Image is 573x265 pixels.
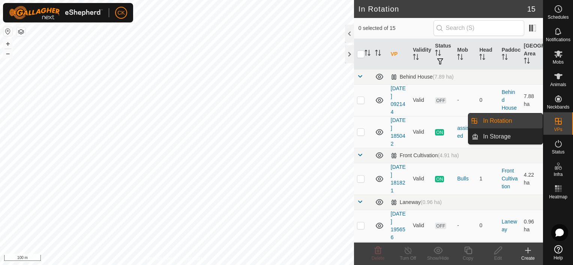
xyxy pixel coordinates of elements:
div: Turn Off [393,255,423,262]
span: OFF [435,97,446,104]
th: [GEOGRAPHIC_DATA] Area [521,39,543,70]
span: In Storage [483,132,511,141]
td: 0.96 ha [521,210,543,241]
a: Behind House [502,89,517,111]
td: 4.22 ha [521,163,543,195]
th: Head [476,39,498,70]
a: In Storage [478,129,543,144]
a: Laneway [502,219,517,232]
div: Create [513,255,543,262]
span: 0 selected of 15 [358,24,433,32]
div: Edit [483,255,513,262]
span: Delete [372,256,385,261]
input: Search (S) [433,20,524,36]
a: [DATE] 185042 [391,117,406,147]
button: Map Layers [16,27,25,36]
p-sorticon: Activate to sort [457,55,463,61]
a: Help [543,242,573,263]
td: 1 [476,163,498,195]
button: Reset Map [3,27,12,36]
button: – [3,49,12,58]
button: + [3,39,12,48]
a: Front Cultivation [502,168,518,189]
div: Copy [453,255,483,262]
h2: In Rotation [358,4,527,13]
td: Valid [410,84,432,116]
span: ON [435,176,444,182]
div: Bulls [457,175,473,183]
span: Help [553,256,563,260]
span: Schedules [547,15,568,19]
span: Infra [553,172,562,177]
p-sorticon: Activate to sort [524,59,530,65]
span: (7.89 ha) [433,74,454,80]
div: Behind House [391,74,454,80]
li: In Rotation [468,113,543,128]
p-sorticon: Activate to sort [413,55,419,61]
img: Gallagher Logo [9,6,103,19]
span: Neckbands [547,105,569,109]
span: (0.96 ha) [421,199,442,205]
td: Valid [410,163,432,195]
p-sorticon: Activate to sort [502,55,508,61]
p-sorticon: Activate to sort [479,55,485,61]
p-sorticon: Activate to sort [375,51,381,57]
span: Notifications [546,37,570,42]
th: VP [388,39,410,70]
a: [DATE] 092144 [391,85,406,115]
div: Laneway [391,199,442,205]
div: assisted [457,124,473,140]
div: - [457,96,473,104]
span: VPs [554,127,562,132]
span: (4.91 ha) [438,152,459,158]
span: CK [117,9,124,17]
div: Front Cultivation [391,152,459,159]
span: 15 [527,3,535,15]
td: Valid [410,116,432,148]
td: 7.88 ha [521,84,543,116]
a: [DATE] 195656 [391,211,406,240]
th: Mob [454,39,476,70]
td: Valid [410,210,432,241]
a: Privacy Policy [147,255,175,262]
span: In Rotation [483,116,512,125]
th: Paddock [499,39,521,70]
a: Contact Us [184,255,207,262]
a: [DATE] 181821 [391,164,406,194]
td: 0 [476,84,498,116]
span: Mobs [553,60,564,64]
p-sorticon: Activate to sort [364,51,370,57]
a: In Rotation [478,113,543,128]
span: Status [552,150,564,154]
td: 0 [476,210,498,241]
th: Status [432,39,454,70]
span: OFF [435,223,446,229]
span: Animals [550,82,566,87]
span: ON [435,129,444,135]
li: In Storage [468,129,543,144]
div: - [457,222,473,229]
span: Heatmap [549,195,567,199]
p-sorticon: Activate to sort [435,51,441,57]
th: Validity [410,39,432,70]
div: Show/Hide [423,255,453,262]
